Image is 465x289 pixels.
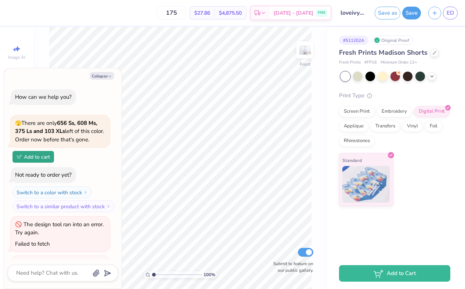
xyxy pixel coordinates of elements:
[339,121,368,132] div: Applique
[339,106,375,117] div: Screen Print
[342,156,362,164] span: Standard
[157,6,186,19] input: – –
[15,260,104,276] div: The design tool ran into an error. Try again.
[342,166,390,203] img: Standard
[15,221,104,236] div: The design tool ran into an error. Try again.
[335,6,371,20] input: Untitled Design
[83,190,88,195] img: Switch to a color with stock
[318,10,325,15] span: FREE
[377,106,412,117] div: Embroidery
[219,9,242,17] span: $4,875.50
[90,72,114,80] button: Collapse
[300,61,310,68] div: Front
[414,106,450,117] div: Digital Print
[402,121,423,132] div: Vinyl
[17,155,22,159] img: Add to cart
[15,171,72,178] div: Not ready to order yet?
[364,59,377,66] span: # FP16
[339,91,450,100] div: Print Type
[15,240,50,248] div: Failed to fetch
[194,9,210,17] span: $27.86
[106,204,111,209] img: Switch to a similar product with stock
[8,54,25,60] span: Image AI
[269,260,313,274] label: Submit to feature on our public gallery.
[12,201,115,212] button: Switch to a similar product with stock
[12,151,54,163] button: Add to cart
[12,187,92,198] button: Switch to a color with stock
[298,43,312,57] img: Front
[15,119,104,143] span: There are only left of this color. Order now before that's gone.
[339,59,361,66] span: Fresh Prints
[339,265,450,282] button: Add to Cart
[381,59,417,66] span: Minimum Order: 12 +
[339,136,375,147] div: Rhinestones
[15,120,21,127] span: 🫣
[371,121,400,132] div: Transfers
[274,9,313,17] span: [DATE] - [DATE]
[203,271,215,278] span: 100 %
[425,121,442,132] div: Foil
[15,93,72,101] div: How can we help you?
